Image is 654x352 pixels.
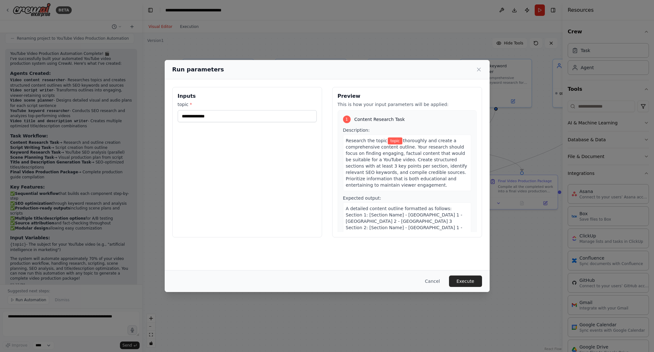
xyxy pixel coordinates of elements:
[449,276,482,287] button: Execute
[388,137,402,144] span: Variable: topic
[172,65,224,74] h2: Run parameters
[343,196,381,201] span: Expected output:
[354,116,405,123] span: Content Research Task
[346,138,467,188] span: thoroughly and create a comprehensive content outline. Your research should focus on finding enga...
[346,206,462,256] span: A detailed content outline formatted as follows: Section 1: [Section Name] - [GEOGRAPHIC_DATA] 1 ...
[178,92,317,100] h3: Inputs
[338,101,477,108] p: This is how your input parameters will be applied:
[420,276,445,287] button: Cancel
[343,128,370,133] span: Description:
[178,101,317,108] label: topic
[338,92,477,100] h3: Preview
[346,138,387,143] span: Research the topic
[343,116,351,123] div: 1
